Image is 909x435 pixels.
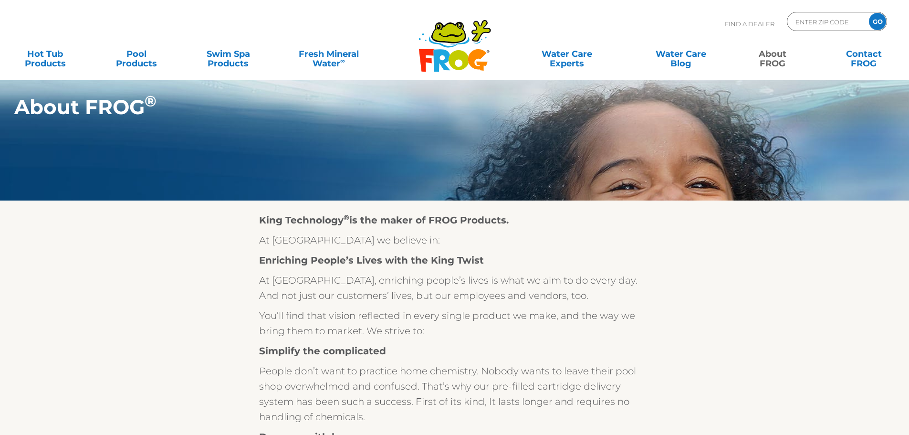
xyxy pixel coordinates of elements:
[737,44,808,64] a: AboutFROG
[828,44,899,64] a: ContactFROG
[259,273,650,303] p: At [GEOGRAPHIC_DATA], enriching people’s lives is what we aim to do every day. And not just our c...
[645,44,716,64] a: Water CareBlog
[344,213,349,222] sup: ®
[340,57,345,64] sup: ∞
[101,44,172,64] a: PoolProducts
[794,15,859,29] input: Zip Code Form
[259,233,650,248] p: At [GEOGRAPHIC_DATA] we believe in:
[284,44,373,64] a: Fresh MineralWater∞
[259,345,386,357] strong: Simplify the complicated
[259,363,650,424] p: People don’t want to practice home chemistry. Nobody wants to leave their pool shop overwhelmed a...
[259,214,509,226] strong: King Technology is the maker of FROG Products.
[725,12,774,36] p: Find A Dealer
[259,308,650,339] p: You’ll find that vision reflected in every single product we make, and the way we bring them to m...
[14,95,818,118] h1: About FROG
[10,44,81,64] a: Hot TubProducts
[259,255,484,266] strong: Enriching People’s Lives with the King Twist
[193,44,264,64] a: Swim SpaProducts
[145,92,157,110] sup: ®
[509,44,625,64] a: Water CareExperts
[869,13,886,30] input: GO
